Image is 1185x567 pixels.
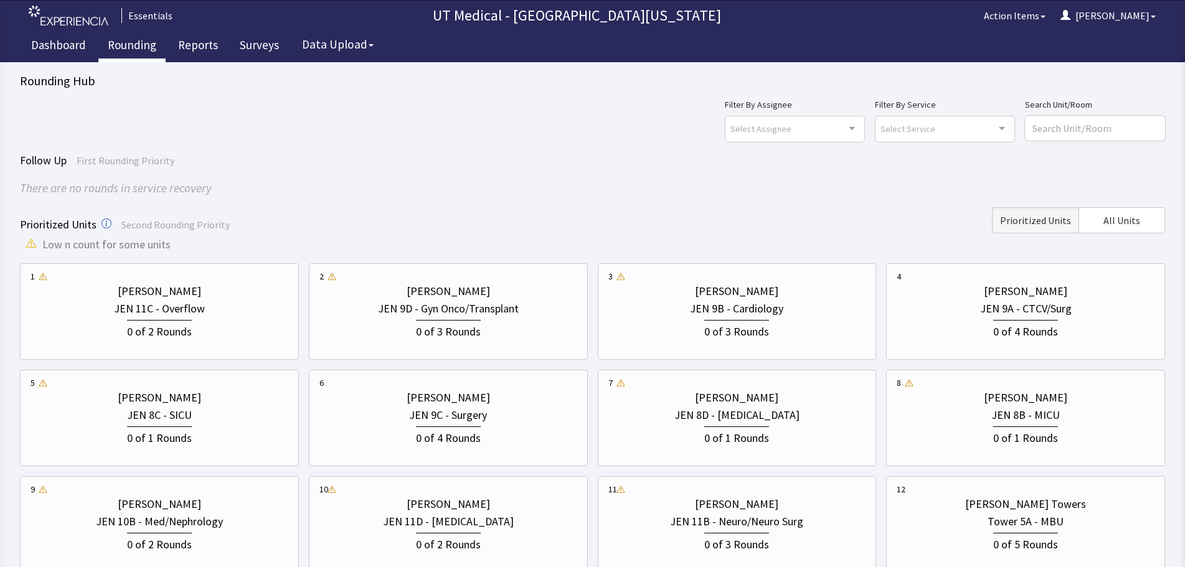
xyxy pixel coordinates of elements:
div: 0 of 4 Rounds [416,426,481,447]
a: Dashboard [22,31,95,62]
label: Filter By Service [875,97,1015,112]
button: Action Items [976,3,1053,28]
div: 0 of 3 Rounds [416,320,481,340]
div: 7 [608,377,613,389]
div: [PERSON_NAME] [695,495,778,513]
button: Prioritized Units [992,207,1079,233]
div: JEN 9A - CTCV/Surg [980,300,1072,317]
button: Data Upload [295,33,381,56]
div: 5 [31,377,35,389]
a: Rounding [98,31,166,62]
label: Search Unit/Room [1025,97,1165,112]
div: JEN 11D - [MEDICAL_DATA] [383,513,514,530]
span: Low n count for some units [42,236,171,253]
button: [PERSON_NAME] [1053,3,1163,28]
div: JEN 11B - Neuro/Neuro Surg [670,513,803,530]
div: 6 [319,377,324,389]
div: [PERSON_NAME] [695,283,778,300]
div: 0 of 3 Rounds [704,533,769,553]
div: 3 [608,270,613,283]
div: 0 of 4 Rounds [993,320,1058,340]
p: UT Medical - [GEOGRAPHIC_DATA][US_STATE] [177,6,976,26]
div: Essentials [121,8,172,23]
div: [PERSON_NAME] [695,389,778,406]
div: 0 of 1 Rounds [704,426,769,447]
div: 10 [319,483,328,495]
div: [PERSON_NAME] [118,283,201,300]
span: Second Rounding Priority [121,218,230,231]
div: [PERSON_NAME] [407,495,490,513]
div: 12 [897,483,905,495]
div: 8 [897,377,901,389]
div: [PERSON_NAME] [118,389,201,406]
div: [PERSON_NAME] [407,283,490,300]
a: Reports [169,31,227,62]
div: There are no rounds in service recovery [20,179,1165,197]
div: 0 of 1 Rounds [127,426,192,447]
div: 4 [897,270,901,283]
input: Search Unit/Room [1025,116,1165,141]
div: 1 [31,270,35,283]
div: JEN 9B - Cardiology [690,300,783,317]
a: Surveys [230,31,288,62]
div: 0 of 2 Rounds [127,320,192,340]
div: 0 of 2 Rounds [127,533,192,553]
span: First Rounding Priority [77,154,174,167]
div: 0 of 2 Rounds [416,533,481,553]
div: JEN 8B - MICU [991,406,1060,424]
div: JEN 8C - SICU [127,406,192,424]
span: Select Service [880,121,935,136]
span: All Units [1103,213,1140,228]
div: 0 of 3 Rounds [704,320,769,340]
div: 9 [31,483,35,495]
span: Prioritized Units [20,217,97,232]
div: [PERSON_NAME] [118,495,201,513]
div: JEN 9C - Surgery [409,406,487,424]
div: JEN 11C - Overflow [114,300,205,317]
div: JEN 9D - Gyn Onco/Transplant [378,300,519,317]
div: [PERSON_NAME] Towers [965,495,1086,513]
div: JEN 10B - Med/Nephrology [96,513,223,530]
div: JEN 8D - [MEDICAL_DATA] [674,406,800,424]
div: 0 of 1 Rounds [993,426,1058,447]
div: 0 of 5 Rounds [993,533,1058,553]
div: [PERSON_NAME] [984,389,1067,406]
div: [PERSON_NAME] [407,389,490,406]
div: 11 [608,483,617,495]
span: Select Assignee [730,121,791,136]
img: experiencia_logo.png [29,6,108,26]
span: Prioritized Units [1000,213,1071,228]
div: [PERSON_NAME] [984,283,1067,300]
div: Follow Up [20,152,1165,169]
div: 2 [319,270,324,283]
label: Filter By Assignee [725,97,865,112]
div: Tower 5A - MBU [988,513,1064,530]
button: All Units [1079,207,1165,233]
div: Rounding Hub [20,72,1165,90]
